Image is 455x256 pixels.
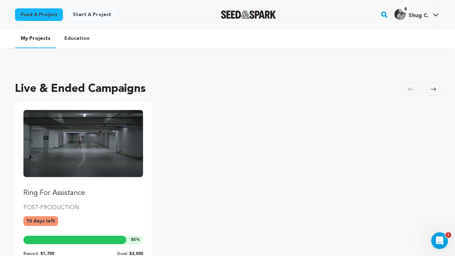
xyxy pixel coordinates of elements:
[408,13,429,19] span: Shug C.
[394,9,406,20] img: 72fa8082655320f9.jpg
[15,8,63,21] a: Fund a project
[117,252,128,256] span: Goal:
[446,232,451,238] span: 1
[131,237,140,243] span: %
[393,7,440,20] a: Shug C.'s Profile
[15,81,146,97] h2: Live & Ended Campaigns
[431,232,448,249] iframe: Intercom live chat
[23,252,39,256] span: Raised:
[59,29,95,47] a: Education
[221,10,276,19] img: Seed&Spark Logo Dark Mode
[129,252,143,256] span: $2,000
[67,8,117,21] a: Start a project
[40,252,54,256] span: $1,700
[401,6,410,13] span: 8
[221,10,276,19] a: Seed&Spark Homepage
[393,7,440,22] span: Shug C.'s Profile
[394,9,429,20] div: Shug C.'s Profile
[23,216,58,226] p: 10 days left
[131,238,136,242] span: 85
[23,188,143,198] p: Ring For Assistance
[23,204,143,212] p: POST-PRODUCTION
[23,110,143,198] a: Fund Ring For Assistance
[15,29,56,48] a: My Projects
